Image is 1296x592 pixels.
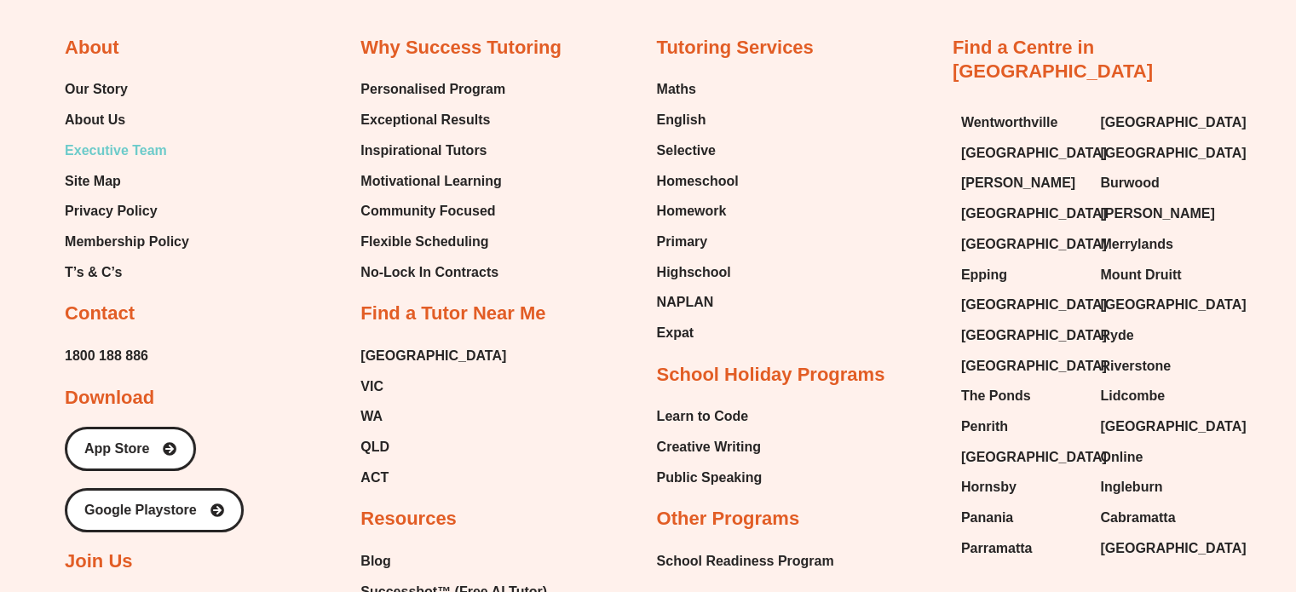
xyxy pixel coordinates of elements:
[953,37,1153,83] a: Find a Centre in [GEOGRAPHIC_DATA]
[1100,353,1171,379] span: Riverstone
[961,170,1084,196] a: [PERSON_NAME]
[961,474,1084,500] a: Hornsby
[1100,141,1223,166] a: [GEOGRAPHIC_DATA]
[961,353,1084,379] a: [GEOGRAPHIC_DATA]
[961,262,1007,288] span: Epping
[1100,292,1246,318] span: [GEOGRAPHIC_DATA]
[65,107,189,133] a: About Us
[360,77,505,102] a: Personalised Program
[65,229,189,255] a: Membership Policy
[961,201,1084,227] a: [GEOGRAPHIC_DATA]
[657,404,763,429] a: Learn to Code
[360,465,506,491] a: ACT
[99,330,304,341] span: (x bar) is the symbol used to represent mean.
[1100,201,1214,227] span: [PERSON_NAME]
[1100,232,1223,257] a: Merrylands
[961,170,1075,196] span: [PERSON_NAME]
[65,427,196,471] a: App Store
[961,323,1084,348] a: [GEOGRAPHIC_DATA]
[65,549,132,574] h2: Join Us
[84,442,149,456] span: App Store
[360,465,389,491] span: ACT
[360,260,498,285] span: No-Lock In Contracts
[1100,323,1133,348] span: Ryde
[961,141,1107,166] span: [GEOGRAPHIC_DATA]
[657,320,694,346] span: Expat
[360,404,506,429] a: WA
[657,229,739,255] a: Primary
[657,290,714,315] span: NAPLAN
[360,434,506,460] a: QLD
[657,465,763,491] a: Public Speaking
[961,292,1107,318] span: [GEOGRAPHIC_DATA]
[1100,323,1223,348] a: Ryde
[657,107,706,133] span: English
[657,260,731,285] span: Highschool
[657,229,708,255] span: Primary
[657,107,739,133] a: English
[961,445,1084,470] a: [GEOGRAPHIC_DATA]
[657,549,834,574] span: School Readiness Program
[360,507,457,532] h2: Resources
[961,414,1008,440] span: Penrith
[65,77,128,102] span: Our Story
[657,507,800,532] h2: Other Programs
[961,141,1084,166] a: [GEOGRAPHIC_DATA]
[435,2,458,26] button: Text
[360,107,505,133] a: Exceptional Results
[65,488,244,532] a: Google Playstore
[65,302,135,326] h2: Contact
[90,542,469,552] span: - The range of a set of data is the difference between the lowest and highest values.
[65,138,167,164] span: Executive Team
[961,262,1084,288] a: Epping
[65,343,148,369] a: 1800 188 886
[482,2,506,26] button: Add or edit images
[90,401,331,411] span: the median will be the average of these two numbers.
[1100,383,1223,409] a: Lidcombe
[360,260,505,285] a: No-Lock In Contracts
[961,474,1017,500] span: Hornsby
[961,383,1031,409] span: The Ponds
[360,198,505,224] a: Community Focused
[657,434,763,460] a: Creative Writing
[961,110,1058,135] span: Wentworthville
[961,292,1084,318] a: [GEOGRAPHIC_DATA]
[90,454,372,464] span: values can be the mode if they all share the highest frequency.
[360,169,501,194] span: Motivational Learning
[360,107,490,133] span: Exceptional Results
[360,549,391,574] span: Blog
[90,288,415,298] span: - The mean of a set of data is the average of the numbers. It is given by:
[179,2,210,26] span: of ⁨11⁩
[1100,170,1159,196] span: Burwood
[961,323,1107,348] span: [GEOGRAPHIC_DATA]
[360,302,545,326] h2: Find a Tutor Near Me
[65,169,189,194] a: Site Map
[1100,262,1181,288] span: Mount Druitt
[657,77,739,102] a: Maths
[961,505,1013,531] span: Panania
[90,507,242,517] span: amount of spread in a set of data.
[1100,353,1223,379] a: Riverstone
[961,353,1107,379] span: [GEOGRAPHIC_DATA]
[961,201,1107,227] span: [GEOGRAPHIC_DATA]
[1100,292,1223,318] a: [GEOGRAPHIC_DATA]
[657,169,739,194] span: Homeschool
[90,200,502,210] span: - Data can be summarised or described using measures of centre and measures of spread.
[657,138,739,164] a: Selective
[961,232,1084,257] a: [GEOGRAPHIC_DATA]
[1100,262,1223,288] a: Mount Druitt
[90,436,503,446] span: - The mode is the most common value and is the value that occurs most frequently. Multiple
[657,363,885,388] h2: School Holiday Programs
[657,290,739,315] a: NAPLAN
[1100,110,1223,135] a: [GEOGRAPHIC_DATA]
[458,2,482,26] button: Draw
[90,235,523,245] span: - Measures of centre include the mean, median and mode. These statistics describe a whole set
[1012,400,1296,592] iframe: Chat Widget
[1100,141,1246,166] span: [GEOGRAPHIC_DATA]
[657,434,761,460] span: Creative Writing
